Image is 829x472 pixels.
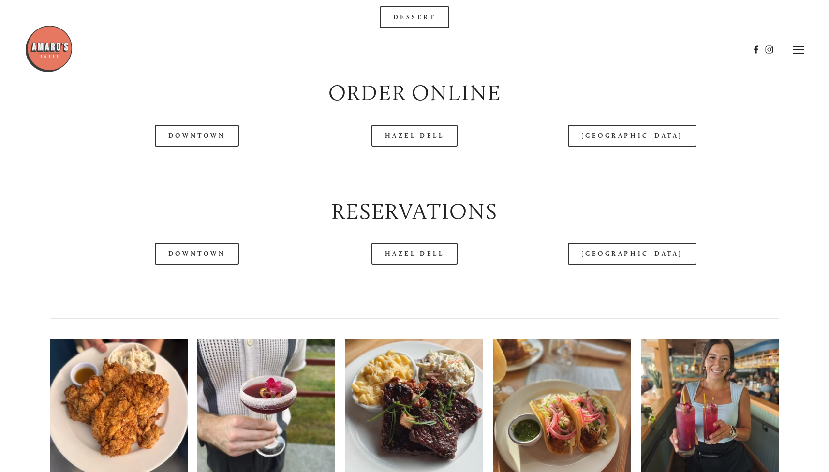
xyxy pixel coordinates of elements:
a: [GEOGRAPHIC_DATA] [568,243,696,265]
a: Hazel Dell [371,243,458,265]
a: [GEOGRAPHIC_DATA] [568,125,696,147]
h2: Reservations [50,196,779,227]
a: Downtown [155,125,239,147]
img: Amaro's Table [25,25,73,73]
a: Downtown [155,243,239,265]
a: Hazel Dell [371,125,458,147]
